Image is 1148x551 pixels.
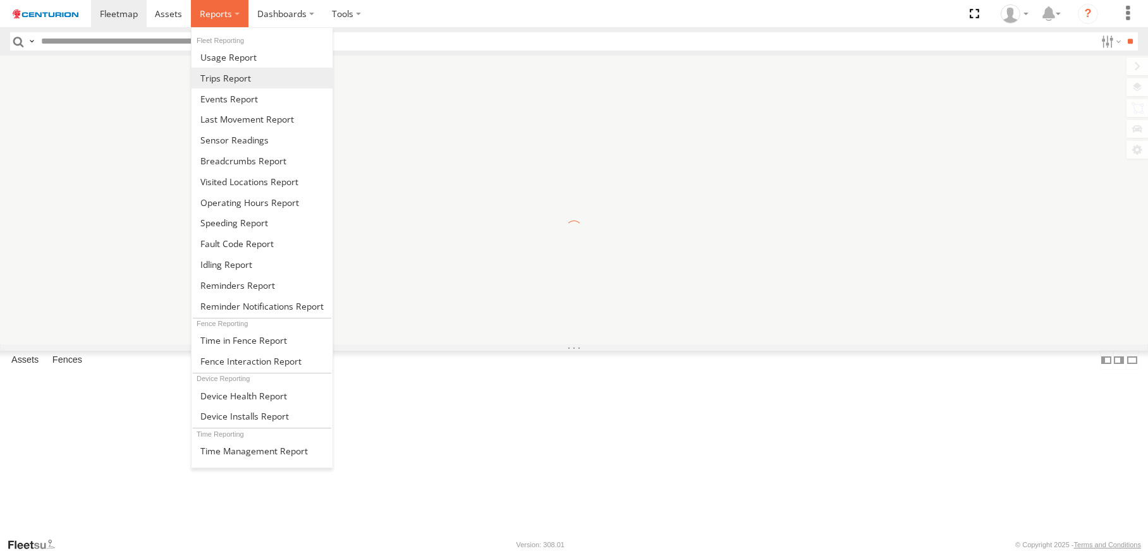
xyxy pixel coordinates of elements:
[5,351,45,369] label: Assets
[192,171,333,192] a: Visited Locations Report
[1126,351,1139,369] label: Hide Summary Table
[192,440,333,461] a: Time Management Report
[13,9,78,18] img: logo.svg
[192,88,333,109] a: Full Events Report
[516,541,565,548] div: Version: 308.01
[192,68,333,88] a: Trips Report
[192,212,333,233] a: Fleet Speed Report
[192,461,333,482] a: Efficiency Report
[192,192,333,213] a: Asset Operating Hours Report
[192,254,333,275] a: Idling Report
[192,406,333,427] a: Device Installs Report
[192,130,333,150] a: Sensor Readings
[1096,32,1123,51] label: Search Filter Options
[996,4,1033,23] div: Cheryl Parkes
[192,385,333,406] a: Device Health Report
[192,109,333,130] a: Last Movement Report
[192,330,333,351] a: Time in Fences Report
[1113,351,1125,369] label: Dock Summary Table to the Right
[7,538,65,551] a: Visit our Website
[1100,351,1113,369] label: Dock Summary Table to the Left
[192,47,333,68] a: Usage Report
[1078,4,1098,24] i: ?
[192,150,333,171] a: Breadcrumbs Report
[46,351,89,369] label: Fences
[192,351,333,372] a: Fence Interaction Report
[192,275,333,296] a: Reminders Report
[1074,541,1141,548] a: Terms and Conditions
[27,32,37,51] label: Search Query
[192,296,333,317] a: Service Reminder Notifications Report
[1015,541,1141,548] div: © Copyright 2025 -
[192,233,333,254] a: Fault Code Report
